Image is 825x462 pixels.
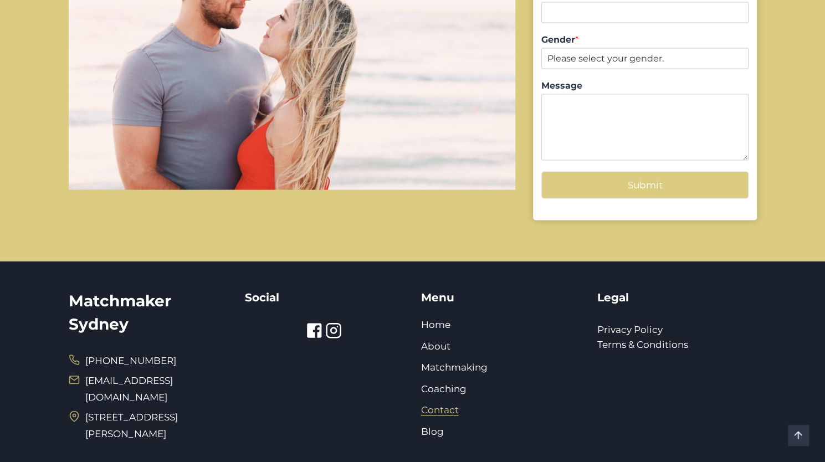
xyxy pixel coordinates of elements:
[788,425,808,445] a: Scroll to top
[597,339,688,350] a: Terms & Conditions
[85,375,173,403] a: [EMAIL_ADDRESS][DOMAIN_NAME]
[597,289,757,306] h5: Legal
[69,289,228,336] h2: Matchmaker Sydney
[541,2,748,23] input: Mobile
[69,352,176,369] a: [PHONE_NUMBER]
[541,34,748,46] label: Gender
[421,426,444,437] a: Blog
[421,319,450,330] a: Home
[421,404,459,415] a: Contact
[421,289,581,306] h5: Menu
[541,80,748,92] label: Message
[245,289,404,306] h5: Social
[85,409,228,443] span: [STREET_ADDRESS][PERSON_NAME]
[85,352,176,369] span: [PHONE_NUMBER]
[421,341,450,352] a: About
[597,324,663,335] a: Privacy Policy
[421,362,488,373] a: Matchmaking
[421,383,467,394] a: Coaching
[541,172,748,199] button: Submit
